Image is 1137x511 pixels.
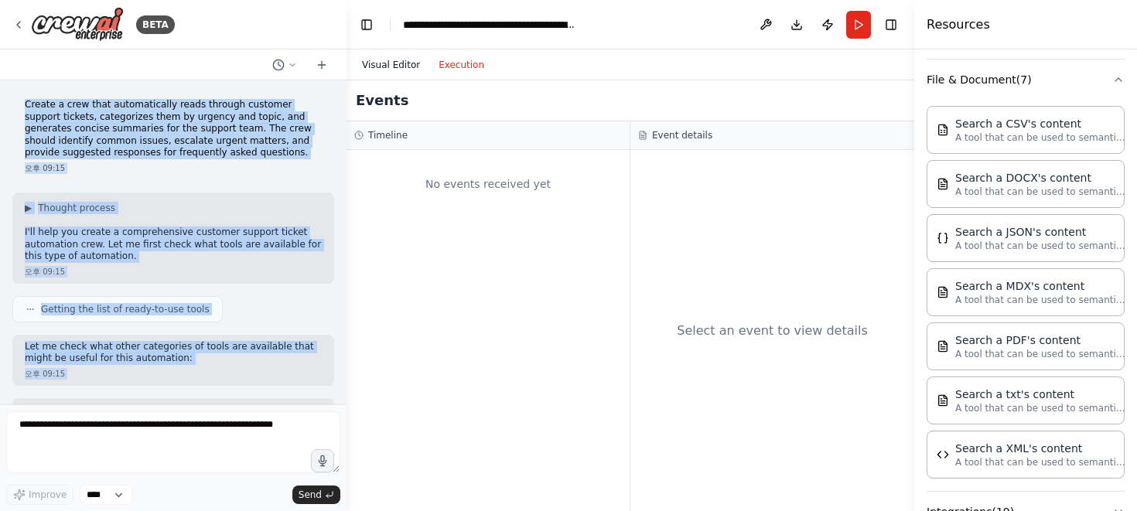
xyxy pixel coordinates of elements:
[25,99,322,159] p: Create a crew that automatically reads through customer support tickets, categorizes them by urge...
[25,202,115,214] button: ▶Thought process
[25,162,322,174] div: 오후 09:15
[136,15,175,34] div: BETA
[652,129,712,141] h3: Event details
[356,90,408,111] h2: Events
[937,178,949,190] img: DOCXSearchTool
[937,340,949,353] img: PDFSearchTool
[927,100,1125,491] div: File & Document(7)
[25,202,32,214] span: ▶
[41,303,210,315] span: Getting the list of ready-to-use tools
[955,278,1125,294] div: Search a MDX's content
[955,170,1125,186] div: Search a DOCX's content
[955,402,1125,414] p: A tool that can be used to semantic search a query from a txt's content.
[353,56,429,74] button: Visual Editor
[311,449,334,472] button: Click to speak your automation idea
[937,286,949,298] img: MDXSearchTool
[955,294,1125,306] p: A tool that can be used to semantic search a query from a MDX's content.
[955,348,1125,360] p: A tool that can be used to semantic search a query from a PDF's content.
[955,240,1125,252] p: A tool that can be used to semantic search a query from a JSON's content.
[955,224,1125,240] div: Search a JSON's content
[955,131,1125,144] p: A tool that can be used to semantic search a query from a CSV's content.
[927,15,990,34] h4: Resources
[25,227,322,263] p: I'll help you create a comprehensive customer support ticket automation crew. Let me first check ...
[955,387,1125,402] div: Search a txt's content
[309,56,334,74] button: Start a new chat
[677,322,868,340] div: Select an event to view details
[25,341,322,365] p: Let me check what other categories of tools are available that might be useful for this automation:
[955,116,1125,131] div: Search a CSV's content
[937,394,949,407] img: TXTSearchTool
[955,186,1125,198] p: A tool that can be used to semantic search a query from a DOCX's content.
[266,56,303,74] button: Switch to previous chat
[403,17,577,32] nav: breadcrumb
[354,158,622,210] div: No events received yet
[6,485,73,505] button: Improve
[368,129,408,141] h3: Timeline
[29,489,67,501] span: Improve
[429,56,493,74] button: Execution
[927,60,1125,100] button: File & Document(7)
[955,441,1125,456] div: Search a XML's content
[356,14,377,36] button: Hide left sidebar
[25,368,322,380] div: 오후 09:15
[299,489,322,501] span: Send
[38,202,115,214] span: Thought process
[25,266,322,278] div: 오후 09:15
[955,456,1125,468] p: A tool that can be used to semantic search a query from a XML's content.
[31,7,124,42] img: Logo
[937,232,949,244] img: JSONSearchTool
[937,124,949,136] img: CSVSearchTool
[955,332,1125,348] div: Search a PDF's content
[880,14,902,36] button: Hide right sidebar
[292,485,340,504] button: Send
[937,448,949,461] img: XMLSearchTool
